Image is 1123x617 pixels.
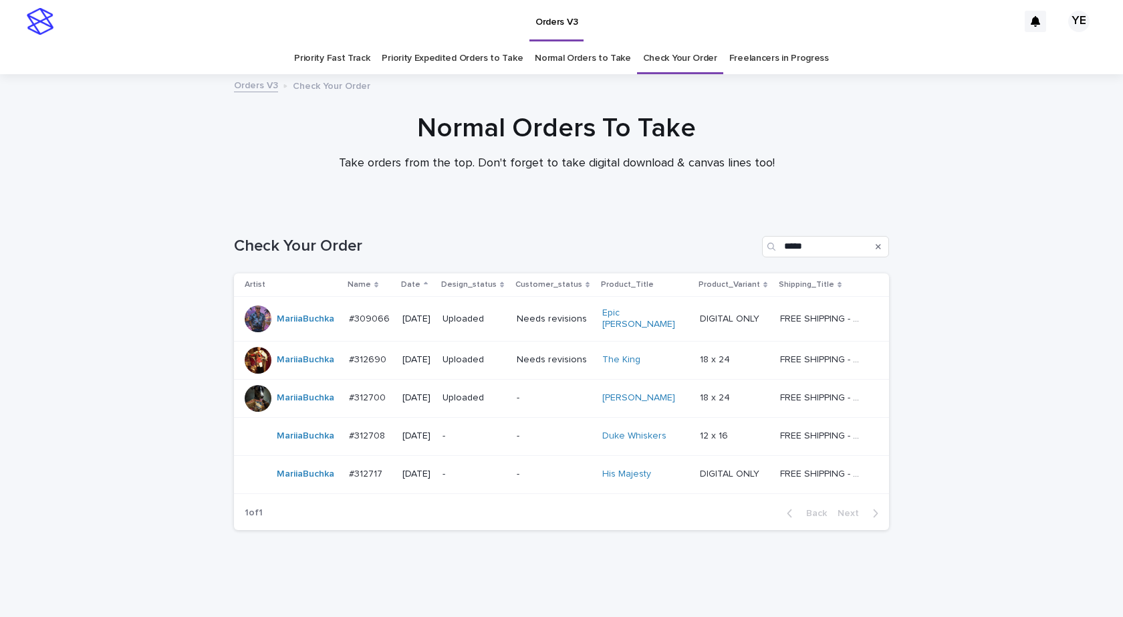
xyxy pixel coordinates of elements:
a: MariiaBuchka [277,392,334,404]
p: Needs revisions [517,354,592,366]
p: Shipping_Title [779,277,834,292]
a: Epic [PERSON_NAME] [602,307,686,330]
p: 18 x 24 [700,352,733,366]
input: Search [762,236,889,257]
p: - [517,392,592,404]
h1: Normal Orders To Take [229,112,884,144]
p: [DATE] [402,392,432,404]
p: Product_Variant [699,277,760,292]
tr: MariiaBuchka #309066#309066 [DATE]UploadedNeeds revisionsEpic [PERSON_NAME] DIGITAL ONLYDIGITAL O... [234,297,889,342]
p: - [517,469,592,480]
span: Back [798,509,827,518]
tr: MariiaBuchka #312690#312690 [DATE]UploadedNeeds revisionsThe King 18 x 2418 x 24 FREE SHIPPING - ... [234,341,889,379]
p: [DATE] [402,430,432,442]
p: [DATE] [402,314,432,325]
a: Normal Orders to Take [535,43,631,74]
a: Freelancers in Progress [729,43,829,74]
p: #309066 [349,311,392,325]
a: Priority Fast Track [294,43,370,74]
a: His Majesty [602,469,651,480]
p: Needs revisions [517,314,592,325]
button: Next [832,507,889,519]
a: MariiaBuchka [277,469,334,480]
p: Artist [245,277,265,292]
p: Uploaded [443,392,505,404]
p: FREE SHIPPING - preview in 1-2 business days, after your approval delivery will take 5-10 b.d. [780,466,866,480]
span: Next [838,509,867,518]
p: Uploaded [443,314,505,325]
p: Take orders from the top. Don't forget to take digital download & canvas lines too! [289,156,824,171]
p: [DATE] [402,469,432,480]
p: FREE SHIPPING - preview in 1-2 business days, after your approval delivery will take 5-10 b.d. [780,390,866,404]
p: Date [401,277,420,292]
a: MariiaBuchka [277,430,334,442]
a: Check Your Order [643,43,717,74]
p: - [443,430,505,442]
p: 1 of 1 [234,497,273,529]
p: #312717 [349,466,385,480]
p: FREE SHIPPING - preview in 1-2 business days, after your approval delivery will take 5-10 b.d. [780,352,866,366]
a: Duke Whiskers [602,430,666,442]
button: Back [776,507,832,519]
p: Uploaded [443,354,505,366]
p: FREE SHIPPING - preview in 1-2 business days, after your approval delivery will take 5-10 b.d., l... [780,311,866,325]
div: YE [1068,11,1090,32]
p: 12 x 16 [700,428,731,442]
p: Customer_status [515,277,582,292]
a: MariiaBuchka [277,354,334,366]
tr: MariiaBuchka #312717#312717 [DATE]--His Majesty DIGITAL ONLYDIGITAL ONLY FREE SHIPPING - preview ... [234,455,889,493]
p: Name [348,277,371,292]
p: #312700 [349,390,388,404]
p: #312690 [349,352,389,366]
a: [PERSON_NAME] [602,392,675,404]
p: [DATE] [402,354,432,366]
a: The King [602,354,640,366]
p: FREE SHIPPING - preview in 1-2 business days, after your approval delivery will take 5-10 b.d. [780,428,866,442]
h1: Check Your Order [234,237,757,256]
p: Design_status [441,277,497,292]
p: Product_Title [601,277,654,292]
tr: MariiaBuchka #312708#312708 [DATE]--Duke Whiskers 12 x 1612 x 16 FREE SHIPPING - preview in 1-2 b... [234,417,889,455]
p: - [517,430,592,442]
a: Priority Expedited Orders to Take [382,43,523,74]
a: Orders V3 [234,77,278,92]
p: - [443,469,505,480]
p: DIGITAL ONLY [700,311,762,325]
p: 18 x 24 [700,390,733,404]
p: DIGITAL ONLY [700,466,762,480]
a: MariiaBuchka [277,314,334,325]
img: stacker-logo-s-only.png [27,8,53,35]
tr: MariiaBuchka #312700#312700 [DATE]Uploaded-[PERSON_NAME] 18 x 2418 x 24 FREE SHIPPING - preview i... [234,379,889,417]
p: #312708 [349,428,388,442]
p: Check Your Order [293,78,370,92]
